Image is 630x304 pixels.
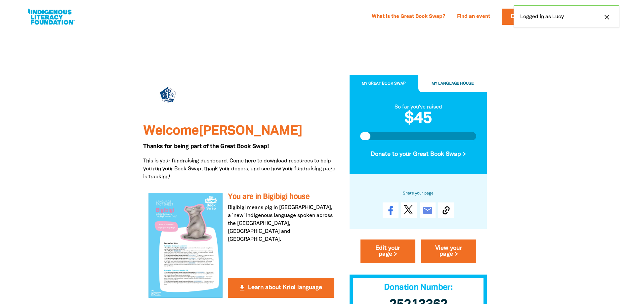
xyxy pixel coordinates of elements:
[148,193,223,297] img: You are in Bigibigi house
[432,82,474,85] span: My Language House
[143,125,302,137] span: Welcome [PERSON_NAME]
[360,103,477,111] div: So far you've raised
[383,202,399,218] a: Share
[422,205,433,216] i: email
[350,75,418,93] button: My Great Book Swap
[603,13,611,21] i: close
[601,13,613,22] button: close
[368,12,449,22] a: What is the Great Book Swap?
[420,202,436,218] a: email
[360,239,415,263] a: Edit your page >
[418,75,487,93] button: My Language House
[228,193,334,201] h3: You are in Bigibigi house
[514,5,619,27] div: Logged in as Lucy
[384,284,452,291] span: Donation Number:
[360,190,477,197] h6: Share your page
[362,82,406,85] span: My Great Book Swap
[228,278,334,298] button: get_app Learn about Kriol language
[421,239,476,263] a: View your page >
[143,144,269,149] span: Thanks for being part of the Great Book Swap!
[360,146,477,163] button: Donate to your Great Book Swap >
[360,111,477,127] h2: $45
[453,12,494,22] a: Find an event
[502,9,544,25] a: Donate
[438,202,454,218] button: Copy Link
[143,157,340,181] p: This is your fundraising dashboard. Come here to download resources to help you run your Book Swa...
[401,202,417,218] a: Post
[238,284,246,292] i: get_app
